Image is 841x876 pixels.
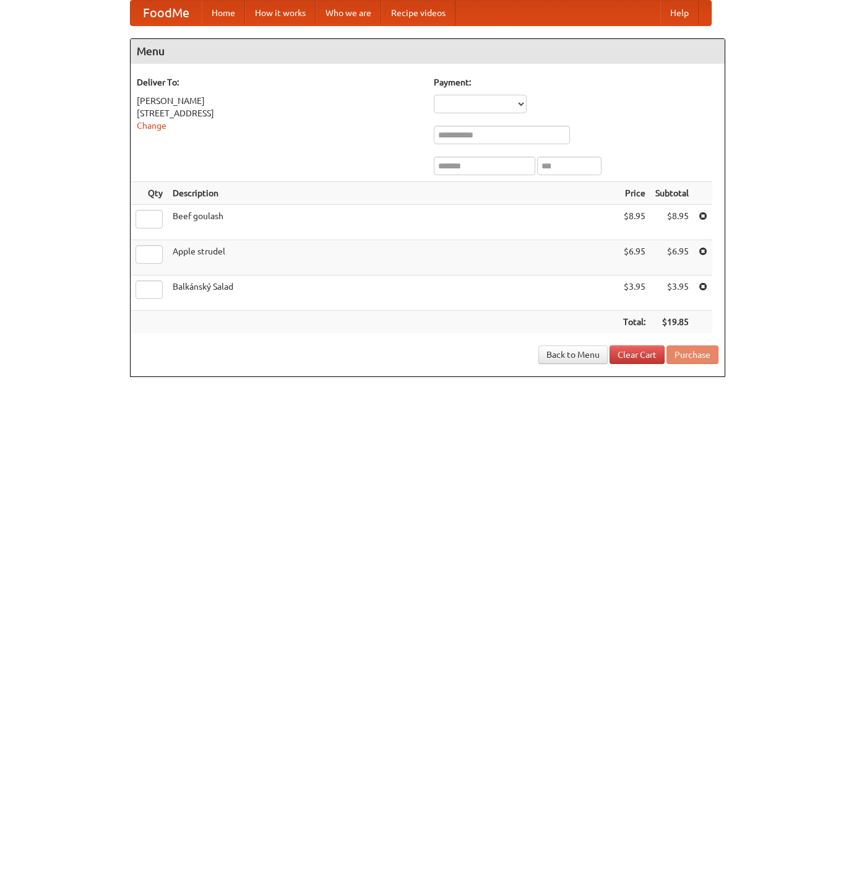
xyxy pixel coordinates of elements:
[650,275,694,311] td: $3.95
[650,205,694,240] td: $8.95
[137,76,421,89] h5: Deliver To:
[650,182,694,205] th: Subtotal
[618,205,650,240] td: $8.95
[666,345,718,364] button: Purchase
[618,182,650,205] th: Price
[650,240,694,275] td: $6.95
[618,311,650,334] th: Total:
[618,240,650,275] td: $6.95
[650,311,694,334] th: $19.85
[316,1,381,25] a: Who we are
[137,107,421,119] div: [STREET_ADDRESS]
[618,275,650,311] td: $3.95
[131,39,725,64] h4: Menu
[168,275,618,311] td: Balkánský Salad
[137,121,166,131] a: Change
[202,1,245,25] a: Home
[434,76,718,89] h5: Payment:
[660,1,699,25] a: Help
[168,240,618,275] td: Apple strudel
[131,182,168,205] th: Qty
[610,345,665,364] a: Clear Cart
[245,1,316,25] a: How it works
[168,205,618,240] td: Beef goulash
[538,345,608,364] a: Back to Menu
[131,1,202,25] a: FoodMe
[381,1,455,25] a: Recipe videos
[168,182,618,205] th: Description
[137,95,421,107] div: [PERSON_NAME]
